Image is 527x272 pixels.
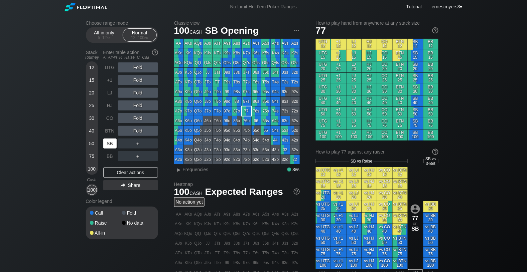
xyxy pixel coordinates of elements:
div: 94o [223,135,232,145]
div: 43o [271,145,280,155]
div: 88 [232,97,242,106]
div: QJs [203,58,213,67]
div: SB 15 [408,50,423,61]
div: How to play 77 against any raiser [316,149,438,155]
div: ＋ [118,139,158,149]
div: J3s [281,68,290,77]
div: AA [174,39,183,48]
div: A9s [223,39,232,48]
span: bb [144,35,148,40]
div: 55 [261,126,271,135]
div: 77 [242,106,251,116]
div: BB 30 [423,84,438,95]
div: Enter table action [103,47,158,62]
div: K4s [271,48,280,58]
div: 93s [281,87,290,96]
div: 62o [252,155,261,164]
div: 87s [242,97,251,106]
div: K2o [184,155,193,164]
div: Q4o [193,135,203,145]
div: LJ 40 [347,95,362,106]
div: J6o [203,116,213,125]
div: Q2s [290,58,300,67]
div: A4s [271,39,280,48]
div: 63o [252,145,261,155]
span: cash [189,28,203,35]
div: SB 75 [408,118,423,129]
div: 12 [87,62,97,72]
div: BB 40 [423,95,438,106]
div: LJ 25 [347,73,362,84]
div: 64o [252,135,261,145]
div: HJ 25 [362,73,377,84]
div: 15 [87,75,97,85]
div: 84s [271,97,280,106]
span: 100 [173,26,204,37]
div: LJ 100 [347,129,362,141]
div: SB 25 [408,73,423,84]
div: 96o [223,116,232,125]
div: +1 30 [331,84,346,95]
div: Q9s [223,58,232,67]
div: 99 [223,87,232,96]
div: SB 100 [408,129,423,141]
div: Fold [118,75,158,85]
div: 75 [87,151,97,161]
div: Normal [124,29,155,41]
div: Fold [118,100,158,110]
div: UTG 30 [316,84,331,95]
div: K3o [184,145,193,155]
div: T9s [223,77,232,87]
div: T3s [281,77,290,87]
div: Q3o [193,145,203,155]
div: +1 [103,75,117,85]
div: LJ [103,88,117,98]
div: Q8o [193,97,203,106]
div: T6s [252,77,261,87]
div: +1 20 [331,61,346,72]
div: AJs [203,39,213,48]
div: UTG 25 [316,73,331,84]
div: 30 [87,113,97,123]
div: UTG 40 [316,95,331,106]
div: CO 75 [377,118,392,129]
div: 83s [281,97,290,106]
div: BTN 12 [393,39,408,50]
div: LJ 12 [347,39,362,50]
div: J2s [290,68,300,77]
div: 96s [252,87,261,96]
div: K8o [184,97,193,106]
div: HJ 40 [362,95,377,106]
div: A3o [174,145,183,155]
div: 63s [281,116,290,125]
div: Raise [90,221,122,225]
div: 66 [252,116,261,125]
div: 62s [290,116,300,125]
div: 53o [261,145,271,155]
img: Floptimal logo [64,3,107,11]
div: 82s [290,97,300,106]
div: SB 12 [408,39,423,50]
div: Q6o [193,116,203,125]
div: Tourney [83,55,101,60]
div: 74o [242,135,251,145]
div: No data [122,221,154,225]
div: CO 50 [377,107,392,118]
div: A9o [174,87,183,96]
span: SB Opening [204,26,260,37]
div: 12 – 100 [126,35,154,40]
div: UTG 100 [316,129,331,141]
div: 74s [271,106,280,116]
div: LJ 50 [347,107,362,118]
div: 65s [261,116,271,125]
div: ▾ [430,3,463,10]
div: BB 75 [423,118,438,129]
div: JJ [203,68,213,77]
div: BTN 25 [393,73,408,84]
div: T2s [290,77,300,87]
div: BTN [103,126,117,136]
div: 5 – 12 [90,35,118,40]
div: 25 [87,100,97,110]
div: AKs [184,39,193,48]
div: Q6s [252,58,261,67]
